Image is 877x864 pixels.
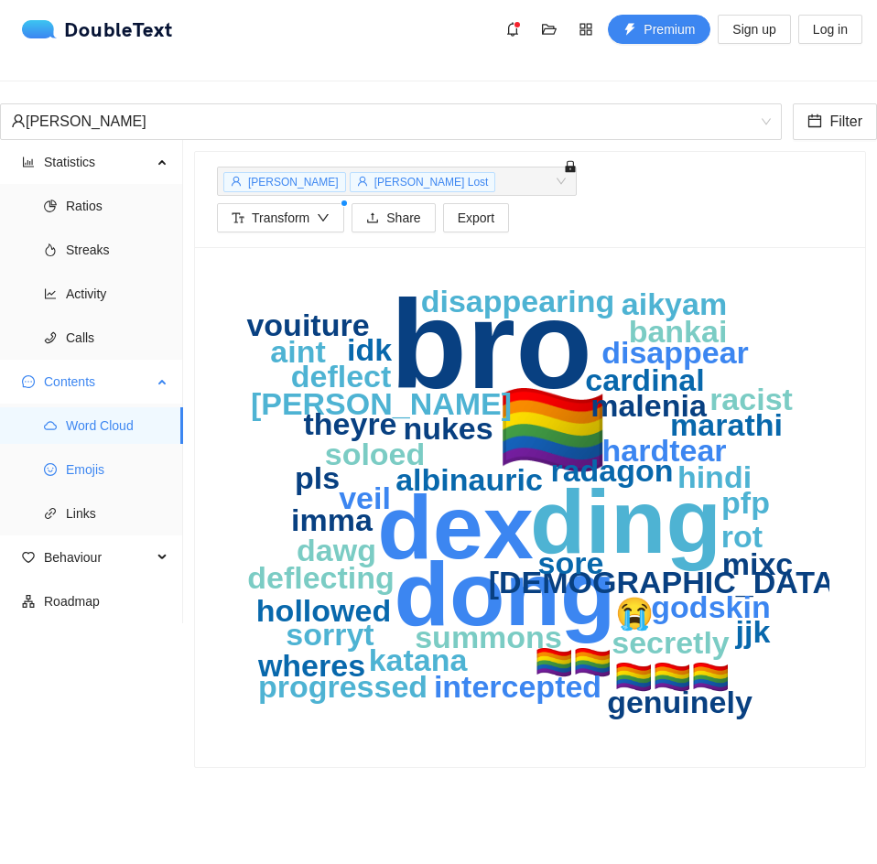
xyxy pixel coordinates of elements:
[572,22,600,37] span: appstore
[677,459,752,494] text: hindi
[590,388,708,423] text: malenia
[44,200,57,212] span: pie-chart
[22,551,35,564] span: heart
[44,363,152,400] span: Contents
[231,176,242,187] span: user
[607,685,752,719] text: genuinely
[297,533,376,567] text: dawg
[536,22,563,37] span: folder-open
[11,113,26,128] span: user
[601,433,726,468] text: hardtear
[295,460,340,495] text: pls
[44,243,57,256] span: fire
[498,15,527,44] button: bell
[390,275,592,415] text: bro
[622,286,727,321] text: aikyam
[735,614,771,649] text: jjk
[66,451,168,488] span: Emojis
[44,144,152,180] span: Statistics
[489,565,846,599] text: [DEMOGRAPHIC_DATA]
[66,275,168,312] span: Activity
[535,643,612,681] text: 🏳‍🌈🏳‍🌈
[535,15,564,44] button: folder-open
[325,437,426,471] text: soloed
[612,625,730,660] text: secretly
[443,203,509,232] button: Export
[22,375,35,388] span: message
[352,203,435,232] button: uploadShare
[813,19,848,39] span: Log in
[434,669,601,704] text: intercepted
[258,669,428,704] text: progressed
[217,203,344,232] button: font-sizeTransformdown
[251,386,512,421] text: [PERSON_NAME]
[377,476,534,578] text: dex
[395,543,616,644] text: dong
[66,495,168,532] span: Links
[22,20,173,38] a: logoDoubleText
[247,560,395,595] text: deflecting
[291,359,392,394] text: deflect
[22,595,35,608] span: apartment
[614,658,731,696] text: 🏳‍🌈🏳‍🌈🏳‍🌈
[248,176,339,189] span: [PERSON_NAME]
[44,419,57,432] span: cloud
[386,208,420,228] span: Share
[721,485,770,520] text: pfp
[732,19,775,39] span: Sign up
[623,23,636,38] span: thunderbolt
[564,160,577,173] span: lock
[798,15,862,44] button: Log in
[395,462,543,497] text: albinauric
[66,319,168,356] span: Calls
[608,15,710,44] button: thunderboltPremium
[374,176,489,189] span: [PERSON_NAME] Lost
[369,643,469,677] text: katana
[66,188,168,224] span: Ratios
[670,407,783,442] text: marathi
[44,463,57,476] span: smile
[22,20,173,38] div: DoubleText
[317,211,330,226] span: down
[44,583,168,620] span: Roadmap
[66,232,168,268] span: Streaks
[829,110,862,133] span: Filter
[303,406,396,441] text: theyre
[721,519,763,554] text: rot
[530,470,721,572] text: ding
[291,502,374,537] text: imma
[499,22,526,37] span: bell
[538,545,604,580] text: sore
[629,314,728,349] text: bankai
[550,453,673,488] text: radagon
[257,648,365,683] text: wheres
[252,208,309,228] span: Transform
[718,15,790,44] button: Sign up
[44,539,152,576] span: Behaviour
[232,211,244,226] span: font-size
[415,620,562,654] text: summons
[22,20,64,38] img: logo
[286,617,374,652] text: sorryt
[246,308,369,342] text: vouiture
[347,332,392,367] text: idk
[44,507,57,520] span: link
[601,335,749,370] text: disappear
[793,103,877,140] button: calendarFilter
[496,376,610,483] text: 🏳‍🌈
[339,481,391,515] text: veil
[256,593,391,628] text: hollowed
[571,15,601,44] button: appstore
[615,595,655,632] text: 😭
[11,104,754,139] div: [PERSON_NAME]
[11,104,771,139] span: Ekansh Agrawal
[421,284,615,319] text: disappearing
[357,176,368,187] span: user
[644,19,695,39] span: Premium
[366,211,379,226] span: upload
[66,407,168,444] span: Word Cloud
[651,589,770,624] text: godskin
[458,208,494,228] span: Export
[44,331,57,344] span: phone
[22,156,35,168] span: bar-chart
